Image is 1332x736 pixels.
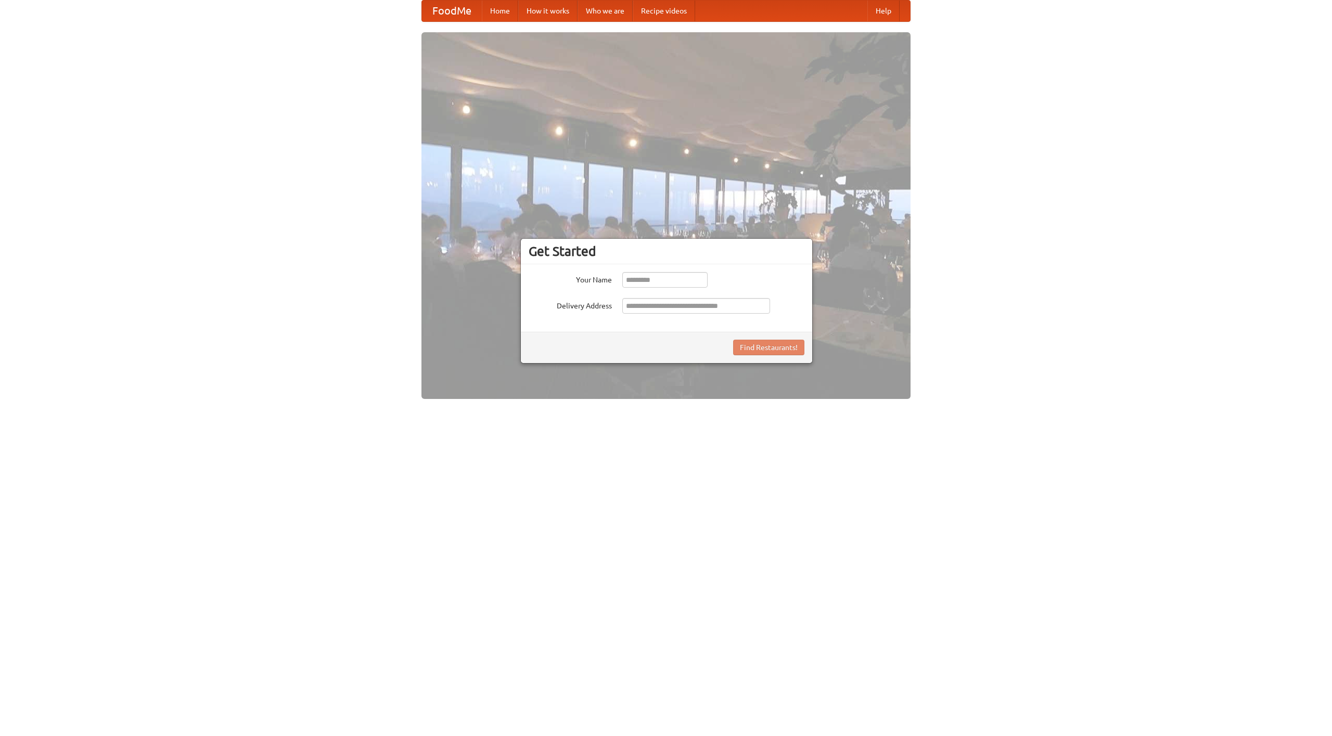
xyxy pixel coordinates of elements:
a: Who we are [578,1,633,21]
a: Home [482,1,518,21]
a: Help [867,1,900,21]
label: Your Name [529,272,612,285]
a: Recipe videos [633,1,695,21]
button: Find Restaurants! [733,340,804,355]
label: Delivery Address [529,298,612,311]
h3: Get Started [529,243,804,259]
a: How it works [518,1,578,21]
a: FoodMe [422,1,482,21]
